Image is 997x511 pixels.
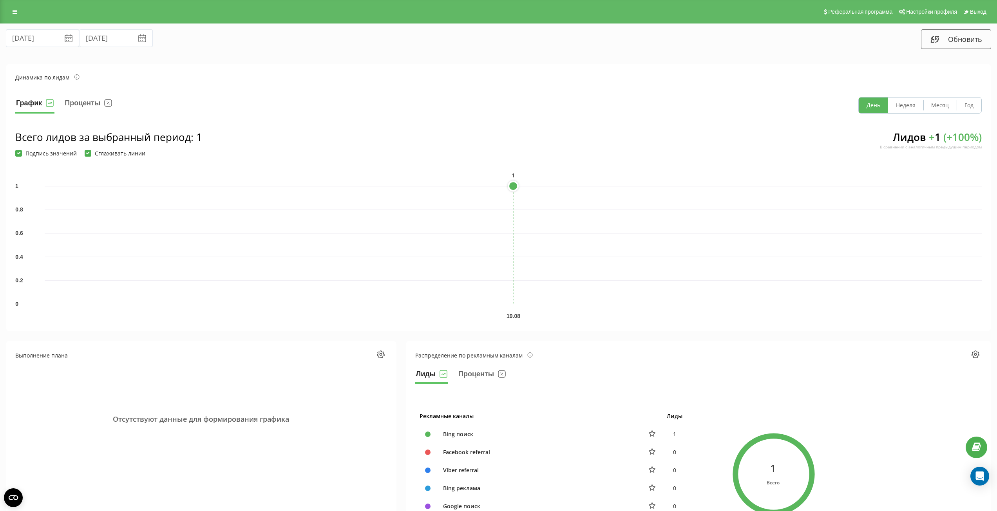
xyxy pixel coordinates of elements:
div: Bing поиск [439,430,637,438]
text: 0 [15,301,18,307]
text: 1 [512,172,515,179]
span: Реферальная программа [828,9,892,15]
div: Всего [767,478,780,486]
div: Лидов 1 [880,130,982,157]
span: Выход [970,9,986,15]
div: Динамика по лидам [15,73,80,81]
button: День [859,98,888,113]
span: + [929,130,935,144]
div: 1 [767,461,780,475]
div: Отсутствуют данные для формирования графика [15,368,387,470]
div: Facebook referral [439,448,637,456]
div: В сравнении с аналогичным предыдущим периодом [880,144,982,150]
td: 1 [662,425,687,443]
div: Google поиск [439,502,637,510]
div: Всего лидов за выбранный период : 1 [15,130,202,144]
button: Проценты [64,97,113,114]
text: 0.4 [15,254,23,260]
div: Распределение по рекламным каналам [415,351,533,359]
td: 0 [662,443,687,461]
div: Open Intercom Messenger [970,467,989,486]
text: 0.6 [15,230,23,236]
text: 19.08 [507,313,520,319]
span: ( + 100 %) [943,130,982,144]
td: 0 [662,479,687,497]
span: Настройки профиля [906,9,957,15]
td: 0 [662,461,687,479]
button: Open CMP widget [4,488,23,507]
text: 0.2 [15,277,23,283]
div: Bing реклама [439,484,637,492]
button: Обновить [921,29,991,49]
button: Год [957,98,981,113]
button: График [15,97,54,114]
div: Выполнение плана [15,351,68,359]
label: Сглаживать линии [85,150,145,157]
text: 0.8 [15,206,23,213]
div: Viber referral [439,466,637,474]
th: Лиды [662,407,687,425]
label: Подпись значений [15,150,77,157]
text: 1 [15,183,18,189]
button: Месяц [923,98,957,113]
button: Неделя [888,98,923,113]
button: Проценты [458,368,507,384]
th: Рекламные каналы [415,407,662,425]
button: Лиды [415,368,449,384]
